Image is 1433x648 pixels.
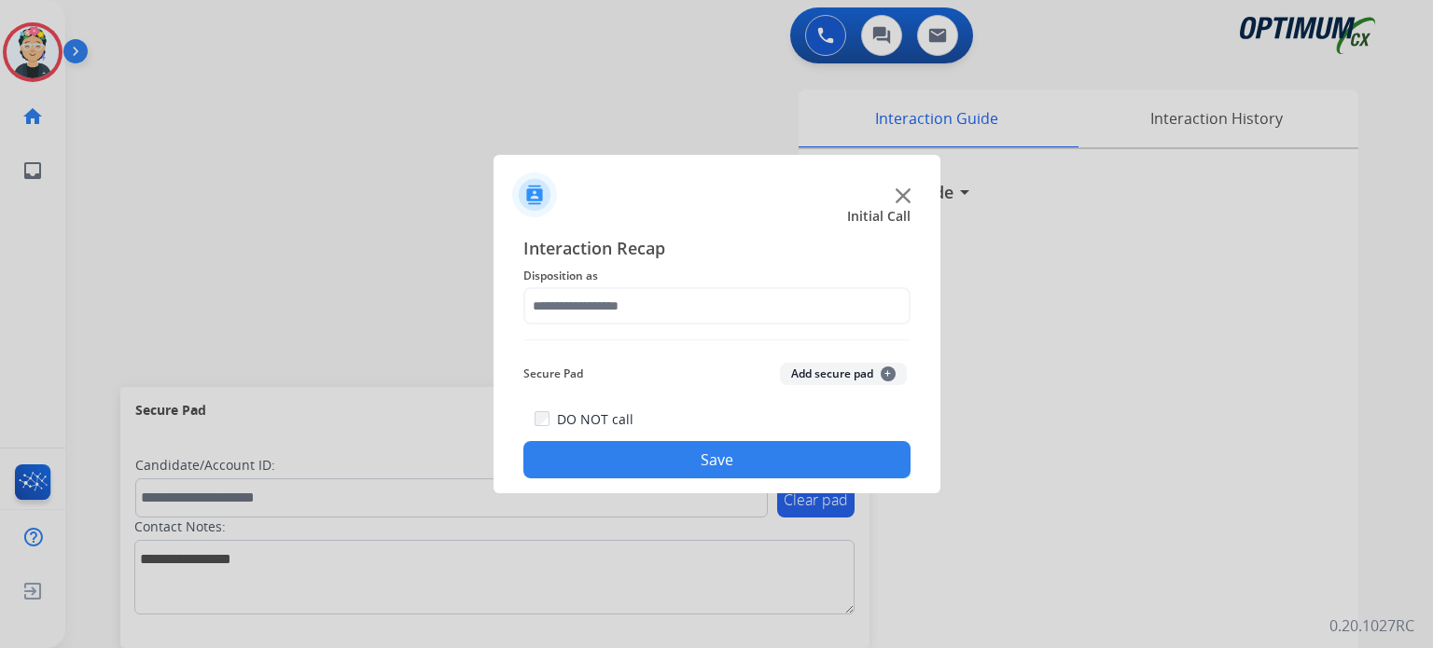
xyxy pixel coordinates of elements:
[523,265,911,287] span: Disposition as
[881,366,896,381] span: +
[523,363,583,385] span: Secure Pad
[557,410,633,429] label: DO NOT call
[512,172,557,217] img: contactIcon
[523,235,911,265] span: Interaction Recap
[847,207,911,226] span: Initial Call
[523,441,911,478] button: Save
[780,363,907,385] button: Add secure pad+
[523,339,911,340] img: contact-recap-line.svg
[1329,614,1414,637] p: 0.20.1027RC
